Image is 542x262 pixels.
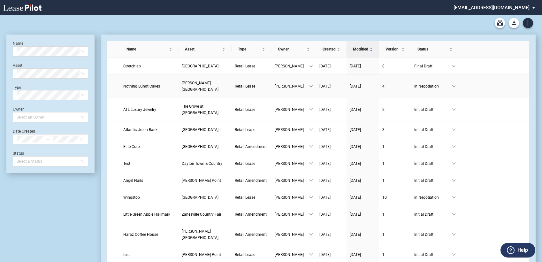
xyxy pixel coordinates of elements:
[309,196,313,199] span: down
[123,161,130,166] span: Test
[350,252,361,257] span: [DATE]
[123,212,170,217] span: Little Green Apple Hallmark
[235,231,268,238] a: Retail Amendment
[323,46,336,52] span: Created
[319,251,343,258] a: [DATE]
[123,63,175,69] a: Stretchlab
[379,41,411,58] th: Version
[235,63,268,69] a: Retail Lease
[235,252,255,257] span: Retail Lease
[382,231,408,238] a: 1
[235,64,255,68] span: Retail Lease
[350,106,376,113] a: [DATE]
[182,80,228,93] a: [PERSON_NAME][GEOGRAPHIC_DATA]
[350,84,361,89] span: [DATE]
[319,177,343,184] a: [DATE]
[13,107,24,112] label: Owner
[417,46,448,52] span: Status
[126,46,168,52] span: Name
[275,143,309,150] span: [PERSON_NAME]
[382,195,387,200] span: 10
[275,106,309,113] span: [PERSON_NAME]
[350,127,376,133] a: [DATE]
[382,160,408,167] a: 1
[350,64,361,68] span: [DATE]
[235,160,268,167] a: Retail Lease
[414,83,452,89] span: In Negotiation
[411,41,459,58] th: Status
[46,137,50,142] span: swap-right
[123,251,175,258] a: test
[235,211,268,218] a: Retail Amendment
[382,251,408,258] a: 1
[182,228,228,241] a: [PERSON_NAME][GEOGRAPHIC_DATA]
[235,212,267,217] span: Retail Amendment
[182,81,218,92] span: Hartwell Village
[414,143,452,150] span: Initial Draft
[238,46,261,52] span: Type
[507,18,521,28] md-menu: Download Blank Form List
[319,231,343,238] a: [DATE]
[347,41,379,58] th: Modified
[182,177,228,184] a: [PERSON_NAME] Point
[382,83,408,89] a: 4
[235,143,268,150] a: Retail Amendment
[275,231,309,238] span: [PERSON_NAME]
[382,212,385,217] span: 1
[386,46,400,52] span: Version
[353,46,368,52] span: Modified
[414,231,452,238] span: Initial Draft
[350,195,361,200] span: [DATE]
[350,178,361,183] span: [DATE]
[382,64,385,68] span: 8
[382,252,385,257] span: 1
[319,161,331,166] span: [DATE]
[123,232,158,237] span: Haraz Coffee House
[350,231,376,238] a: [DATE]
[350,107,361,112] span: [DATE]
[123,194,175,201] a: Wingstop
[350,143,376,150] a: [DATE]
[382,177,408,184] a: 1
[350,161,361,166] span: [DATE]
[182,144,218,149] span: Park West Village III
[182,229,218,240] span: Mills Crossing Shopping Center
[278,46,305,52] span: Owner
[382,63,408,69] a: 8
[382,194,408,201] a: 10
[13,63,22,68] label: Asset
[123,106,175,113] a: ATL Luxury Jewelry
[123,127,175,133] a: Atlantic Union Bank
[275,63,309,69] span: [PERSON_NAME]
[309,64,313,68] span: down
[382,144,385,149] span: 1
[182,212,221,217] span: Zanesville Country Fair
[350,212,361,217] span: [DATE]
[182,143,228,150] a: [GEOGRAPHIC_DATA]
[182,63,228,69] a: [GEOGRAPHIC_DATA]
[319,144,331,149] span: [DATE]
[123,143,175,150] a: Elite Core
[319,83,343,89] a: [DATE]
[182,104,218,115] span: The Grove at Towne Center
[350,251,376,258] a: [DATE]
[309,162,313,166] span: down
[235,107,255,112] span: Retail Lease
[235,106,268,113] a: Retail Lease
[452,196,456,199] span: down
[319,160,343,167] a: [DATE]
[271,41,316,58] th: Owner
[235,195,255,200] span: Retail Lease
[517,246,528,254] label: Help
[523,18,533,28] a: Create new document
[309,253,313,257] span: down
[182,127,228,133] a: [GEOGRAPHIC_DATA] I
[414,177,452,184] span: Initial Draft
[382,127,408,133] a: 3
[382,127,385,132] span: 3
[414,251,452,258] span: Initial Draft
[495,18,505,28] a: Archive
[123,84,160,89] span: Nothing Bundt Cakes
[309,108,313,112] span: down
[235,127,268,133] a: Retail Lease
